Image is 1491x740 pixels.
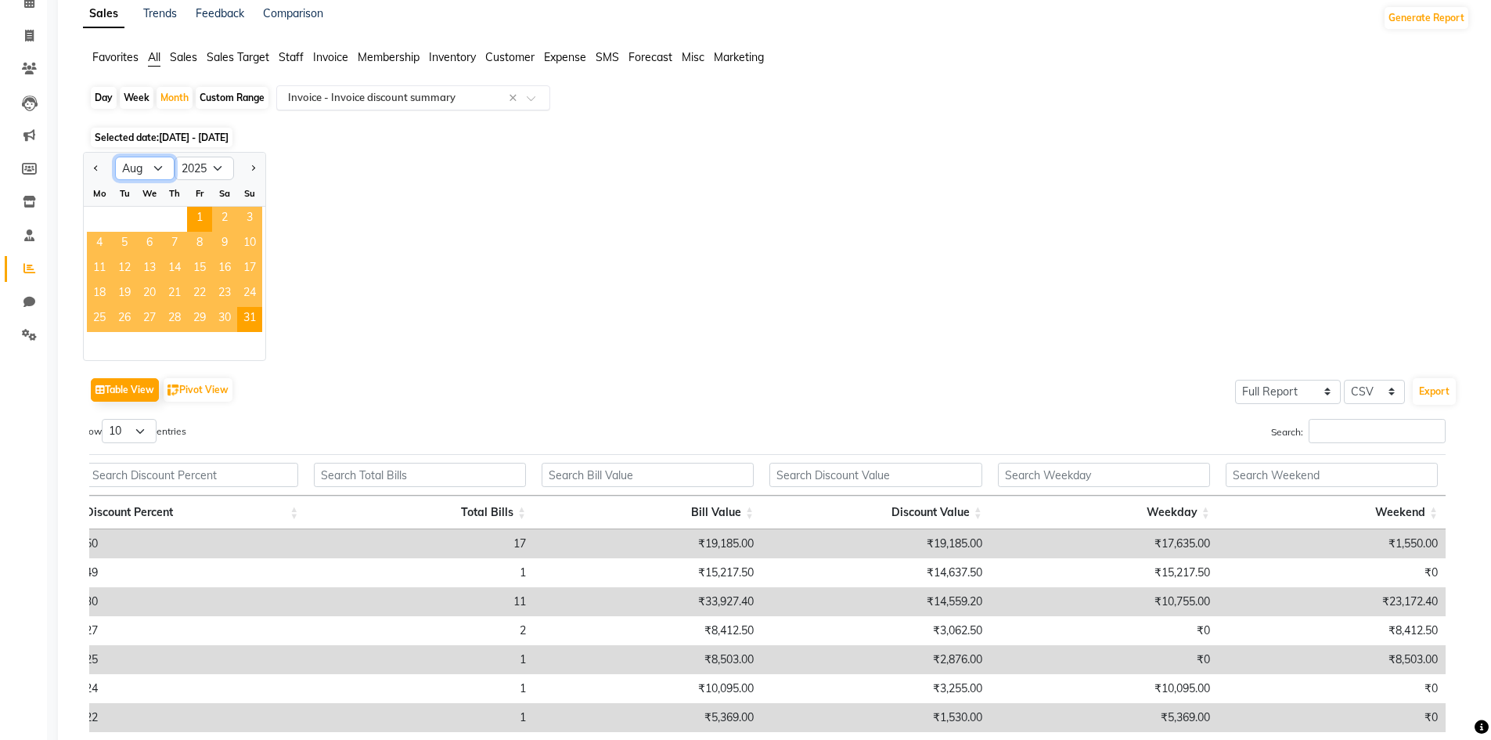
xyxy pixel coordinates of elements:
[175,157,234,180] select: Select year
[990,616,1218,645] td: ₹0
[162,181,187,206] div: Th
[682,50,704,64] span: Misc
[137,181,162,206] div: We
[87,282,112,307] span: 18
[196,6,244,20] a: Feedback
[162,307,187,332] span: 28
[429,50,476,64] span: Inventory
[77,616,306,645] td: 27
[237,232,262,257] span: 10
[1385,7,1468,29] button: Generate Report
[77,558,306,587] td: 49
[87,307,112,332] div: Monday, August 25, 2025
[85,463,298,487] input: Search Discount Percent
[91,128,232,147] span: Selected date:
[91,378,159,402] button: Table View
[237,181,262,206] div: Su
[237,232,262,257] div: Sunday, August 10, 2025
[762,616,990,645] td: ₹3,062.50
[187,307,212,332] div: Friday, August 29, 2025
[162,232,187,257] div: Thursday, August 7, 2025
[87,257,112,282] span: 11
[990,674,1218,703] td: ₹10,095.00
[102,419,157,443] select: Showentries
[596,50,619,64] span: SMS
[212,307,237,332] div: Saturday, August 30, 2025
[247,156,259,181] button: Next month
[77,703,306,732] td: 22
[212,207,237,232] div: Saturday, August 2, 2025
[162,257,187,282] span: 14
[542,463,754,487] input: Search Bill Value
[207,50,269,64] span: Sales Target
[314,463,526,487] input: Search Total Bills
[1309,419,1446,443] input: Search:
[306,674,534,703] td: 1
[762,496,990,529] th: Discount Value: activate to sort column ascending
[762,703,990,732] td: ₹1,530.00
[87,232,112,257] span: 4
[1218,674,1446,703] td: ₹0
[187,207,212,232] span: 1
[306,645,534,674] td: 1
[306,616,534,645] td: 2
[157,87,193,109] div: Month
[137,282,162,307] div: Wednesday, August 20, 2025
[112,307,137,332] span: 26
[212,257,237,282] div: Saturday, August 16, 2025
[143,6,177,20] a: Trends
[534,558,762,587] td: ₹15,217.50
[1218,558,1446,587] td: ₹0
[120,87,153,109] div: Week
[112,232,137,257] div: Tuesday, August 5, 2025
[137,232,162,257] div: Wednesday, August 6, 2025
[306,496,534,529] th: Total Bills: activate to sort column ascending
[237,207,262,232] span: 3
[212,207,237,232] span: 2
[112,257,137,282] span: 12
[263,6,323,20] a: Comparison
[990,558,1218,587] td: ₹15,217.50
[1218,529,1446,558] td: ₹1,550.00
[187,257,212,282] span: 15
[534,616,762,645] td: ₹8,412.50
[990,496,1218,529] th: Weekday: activate to sort column ascending
[159,132,229,143] span: [DATE] - [DATE]
[196,87,268,109] div: Custom Range
[87,282,112,307] div: Monday, August 18, 2025
[137,307,162,332] span: 27
[137,282,162,307] span: 20
[187,307,212,332] span: 29
[358,50,420,64] span: Membership
[77,587,306,616] td: 30
[762,645,990,674] td: ₹2,876.00
[77,529,306,558] td: 50
[77,674,306,703] td: 24
[77,645,306,674] td: 25
[990,587,1218,616] td: ₹10,755.00
[137,232,162,257] span: 6
[187,282,212,307] span: 22
[112,232,137,257] span: 5
[187,232,212,257] div: Friday, August 8, 2025
[485,50,535,64] span: Customer
[212,181,237,206] div: Sa
[91,87,117,109] div: Day
[1226,463,1438,487] input: Search Weekend
[237,307,262,332] span: 31
[534,496,762,529] th: Bill Value: activate to sort column ascending
[137,257,162,282] div: Wednesday, August 13, 2025
[762,587,990,616] td: ₹14,559.20
[212,232,237,257] span: 9
[187,181,212,206] div: Fr
[762,558,990,587] td: ₹14,637.50
[990,645,1218,674] td: ₹0
[534,645,762,674] td: ₹8,503.00
[762,674,990,703] td: ₹3,255.00
[90,156,103,181] button: Previous month
[1218,645,1446,674] td: ₹8,503.00
[112,257,137,282] div: Tuesday, August 12, 2025
[769,463,982,487] input: Search Discount Value
[714,50,764,64] span: Marketing
[162,257,187,282] div: Thursday, August 14, 2025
